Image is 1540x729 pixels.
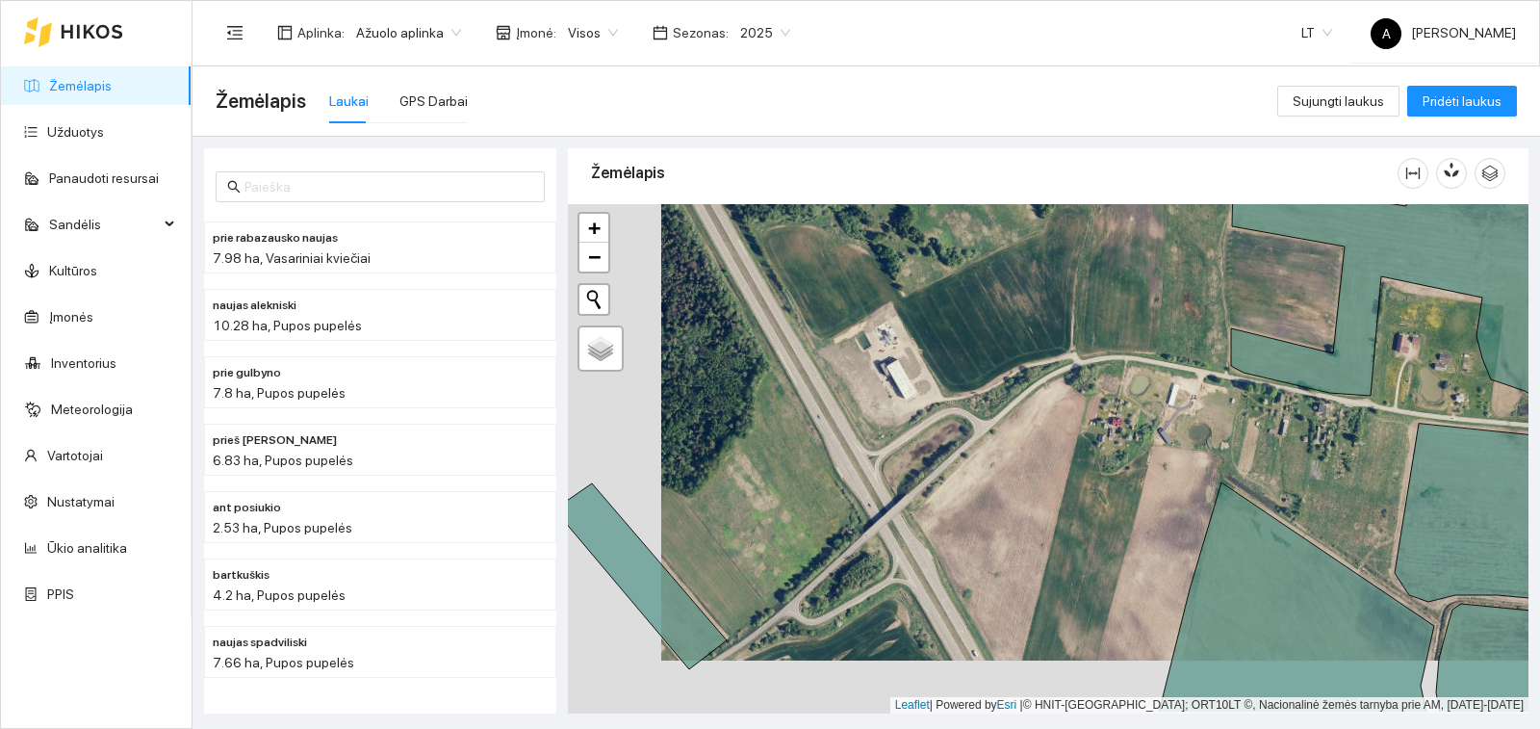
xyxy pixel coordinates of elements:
[213,250,371,266] span: 7.98 ha, Vasariniai kviečiai
[579,285,608,314] button: Initiate a new search
[591,145,1398,200] div: Žemėlapis
[47,586,74,602] a: PPIS
[329,91,369,112] div: Laukai
[653,25,668,40] span: calendar
[213,453,353,468] span: 6.83 ha, Pupos pupelės
[496,25,511,40] span: shop
[213,499,281,517] span: ant posiukio
[213,385,346,401] span: 7.8 ha, Pupos pupelės
[49,205,159,244] span: Sandėlis
[579,214,608,243] a: Zoom in
[356,18,461,47] span: Ažuolo aplinka
[673,22,729,43] span: Sezonas :
[568,18,618,47] span: Visos
[47,540,127,556] a: Ūkio analitika
[213,587,346,603] span: 4.2 ha, Pupos pupelės
[1277,86,1399,117] button: Sujungti laukus
[213,431,337,450] span: prieš gulbyna
[213,297,296,315] span: naujas alekniski
[47,448,103,463] a: Vartotojai
[1293,91,1384,112] span: Sujungti laukus
[49,309,93,325] a: Įmonės
[213,566,269,585] span: bartkuškis
[213,229,338,247] span: prie rabazausko naujas
[216,13,254,52] button: menu-fold
[213,318,362,333] span: 10.28 ha, Pupos pupelės
[47,494,115,509] a: Nustatymai
[51,402,133,417] a: Meteorologija
[1301,18,1332,47] span: LT
[49,263,97,278] a: Kultūros
[1423,91,1501,112] span: Pridėti laukus
[1020,698,1023,712] span: |
[226,24,244,41] span: menu-fold
[213,364,281,382] span: prie gulbyno
[588,216,601,240] span: +
[227,180,241,194] span: search
[277,25,293,40] span: layout
[1277,93,1399,109] a: Sujungti laukus
[213,634,307,652] span: naujas spadviliski
[1371,25,1516,40] span: [PERSON_NAME]
[1399,166,1427,181] span: column-width
[244,176,533,197] input: Paieška
[997,698,1017,712] a: Esri
[516,22,556,43] span: Įmonė :
[216,86,306,117] span: Žemėlapis
[49,170,159,186] a: Panaudoti resursai
[49,78,112,93] a: Žemėlapis
[579,243,608,272] a: Zoom out
[1382,18,1391,49] span: A
[1398,158,1428,189] button: column-width
[47,124,104,140] a: Užduotys
[588,245,601,269] span: −
[895,698,930,712] a: Leaflet
[297,22,345,43] span: Aplinka :
[213,520,352,535] span: 2.53 ha, Pupos pupelės
[51,355,116,371] a: Inventorius
[1407,93,1517,109] a: Pridėti laukus
[213,655,354,670] span: 7.66 ha, Pupos pupelės
[1407,86,1517,117] button: Pridėti laukus
[890,697,1528,714] div: | Powered by © HNIT-[GEOGRAPHIC_DATA]; ORT10LT ©, Nacionalinė žemės tarnyba prie AM, [DATE]-[DATE]
[740,18,790,47] span: 2025
[399,91,468,112] div: GPS Darbai
[579,327,622,370] a: Layers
